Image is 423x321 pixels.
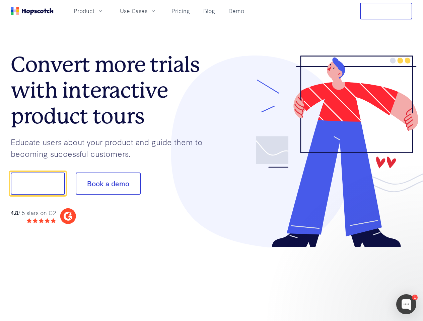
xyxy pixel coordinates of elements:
span: Product [74,7,94,15]
p: Educate users about your product and guide them to becoming successful customers. [11,136,212,159]
h1: Convert more trials with interactive product tours [11,52,212,129]
button: Use Cases [116,5,161,16]
button: Free Trial [360,3,412,19]
a: Pricing [169,5,193,16]
div: / 5 stars on G2 [11,209,56,217]
a: Home [11,7,54,15]
button: Show me! [11,173,65,195]
div: 1 [412,295,418,300]
a: Blog [201,5,218,16]
button: Product [70,5,108,16]
span: Use Cases [120,7,147,15]
strong: 4.8 [11,209,18,216]
a: Demo [226,5,247,16]
button: Book a demo [76,173,141,195]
